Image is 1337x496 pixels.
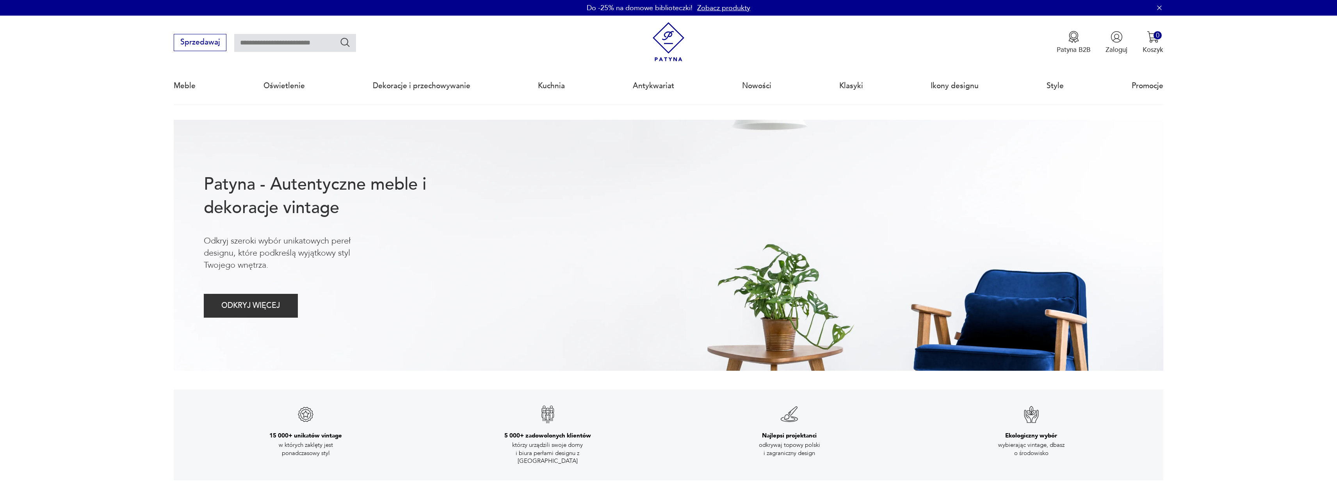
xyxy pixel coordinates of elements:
a: Antykwariat [633,68,674,104]
p: Odkryj szeroki wybór unikatowych pereł designu, które podkreślą wyjątkowy styl Twojego wnętrza. [204,235,382,272]
img: Znak gwarancji jakości [538,405,557,424]
img: Znak gwarancji jakości [1022,405,1041,424]
button: Patyna B2B [1057,31,1091,54]
p: którzy urządzili swoje domy i biura perłami designu z [GEOGRAPHIC_DATA] [505,441,591,465]
p: Do -25% na domowe biblioteczki! [587,3,693,13]
a: Zobacz produkty [697,3,750,13]
img: Ikona koszyka [1147,31,1159,43]
a: Promocje [1132,68,1163,104]
a: Style [1047,68,1064,104]
a: Klasyki [839,68,863,104]
a: Kuchnia [538,68,565,104]
p: Patyna B2B [1057,45,1091,54]
h3: 15 000+ unikatów vintage [269,432,342,439]
h3: Najlepsi projektanci [762,432,817,439]
p: Zaloguj [1106,45,1127,54]
a: Ikona medaluPatyna B2B [1057,31,1091,54]
button: ODKRYJ WIĘCEJ [204,294,298,318]
h1: Patyna - Autentyczne meble i dekoracje vintage [204,173,457,220]
img: Znak gwarancji jakości [296,405,315,424]
h3: Ekologiczny wybór [1005,432,1057,439]
button: Zaloguj [1106,31,1127,54]
a: Sprzedawaj [174,40,226,46]
a: Dekoracje i przechowywanie [373,68,470,104]
img: Znak gwarancji jakości [780,405,799,424]
img: Ikona medalu [1068,31,1080,43]
img: Ikonka użytkownika [1111,31,1123,43]
button: 0Koszyk [1143,31,1163,54]
button: Szukaj [340,37,351,48]
a: Oświetlenie [263,68,305,104]
p: Koszyk [1143,45,1163,54]
p: odkrywaj topowy polski i zagraniczny design [746,441,832,457]
img: Patyna - sklep z meblami i dekoracjami vintage [649,22,688,62]
div: 0 [1154,31,1162,39]
a: Ikony designu [931,68,979,104]
p: wybierając vintage, dbasz o środowisko [988,441,1074,457]
a: Meble [174,68,196,104]
a: ODKRYJ WIĘCEJ [204,303,298,309]
p: w których zaklęty jest ponadczasowy styl [263,441,349,457]
a: Nowości [742,68,771,104]
h3: 5 000+ zadowolonych klientów [504,432,591,439]
button: Sprzedawaj [174,34,226,51]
